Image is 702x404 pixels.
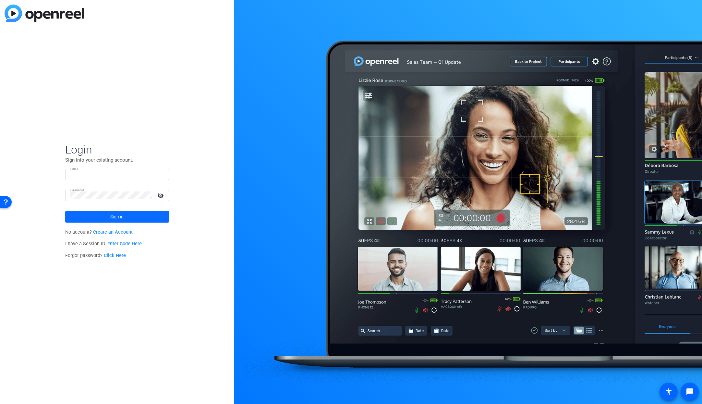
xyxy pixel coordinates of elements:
input: Enter Email Address [70,170,164,178]
span: I have a Session ID. [65,241,142,247]
p: Sign into your existing account. [65,156,169,164]
span: Sign in [110,209,124,225]
mat-label: Password [70,188,84,192]
img: blue-gradient.svg [5,5,84,22]
mat-icon: message [686,388,694,396]
a: Create an Account [93,229,133,235]
mat-icon: visibility_off [153,191,169,200]
a: Click Here [104,253,126,258]
a: Enter Code Here [107,241,142,247]
mat-label: Email [70,167,79,171]
button: Sign in [65,211,169,223]
span: Forgot password? [65,253,126,258]
span: No account? [65,229,133,235]
mat-icon: accessibility [665,388,672,396]
span: Login [65,143,169,156]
